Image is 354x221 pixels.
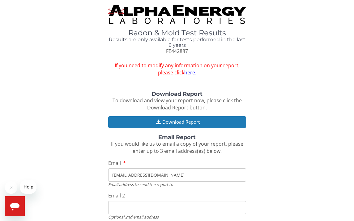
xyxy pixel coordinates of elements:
iframe: Close message [5,181,17,194]
iframe: Message from company [20,180,36,194]
span: Email [108,160,121,166]
h4: Results are only available for tests performed in the last 6 years [108,37,246,48]
iframe: Button to launch messaging window [5,196,25,216]
span: To download and view your report now, please click the Download Report button. [113,97,242,111]
a: here. [184,69,196,76]
strong: Email Report [158,134,196,141]
div: Optional 2nd email address [108,214,246,220]
img: TightCrop.jpg [108,5,246,24]
h1: Radon & Mold Test Results [108,29,246,37]
span: If you need to modify any information on your report, please click [108,62,246,76]
span: FE442887 [166,48,188,55]
div: Email address to send the report to [108,182,246,187]
strong: Download Report [151,91,203,97]
button: Download Report [108,116,246,128]
span: If you would like us to email a copy of your report, please enter up to 3 email address(es) below. [111,140,243,154]
span: Email 2 [108,192,125,199]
